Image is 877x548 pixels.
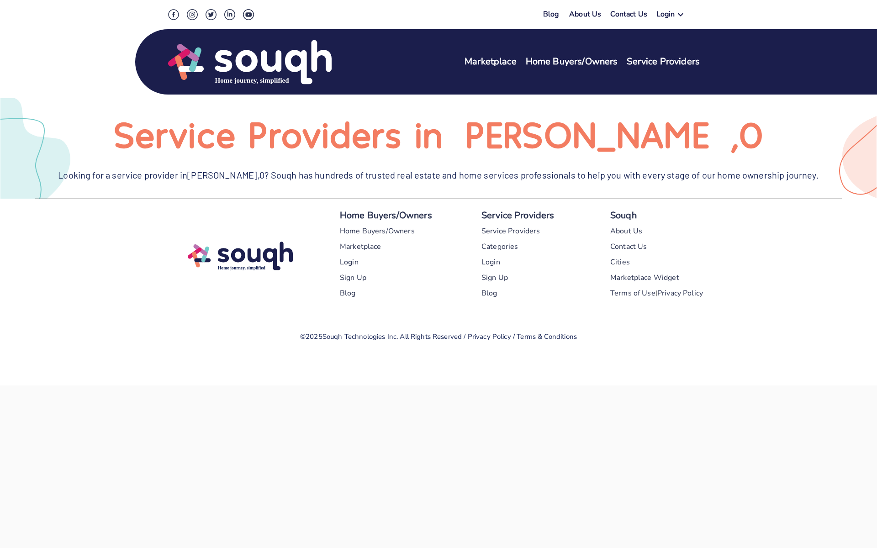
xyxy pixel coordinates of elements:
a: Privacy Policy [657,285,703,301]
a: Privacy Policy [468,332,511,341]
img: Instagram Social Icon [187,9,198,20]
a: Categories [481,239,518,254]
div: © 2025 Souqh Technologies Inc. All Rights Reserved / / [300,329,577,344]
a: Blog [340,285,356,301]
a: Blog [543,9,559,19]
div: Login [656,9,675,22]
a: Service Providers [627,55,700,68]
a: Login [340,254,359,270]
a: Home Buyers/Owners [526,55,618,68]
a: Terms & Conditions [517,332,577,341]
img: Souqh Logo [188,237,293,275]
img: Youtube Social Icon [243,9,254,20]
a: Sign Up [340,270,366,285]
a: Marketplace Widget [610,270,679,285]
a: About Us [569,9,601,22]
img: Facebook Social Icon [168,9,179,20]
div: | [655,285,657,301]
a: Contact Us [610,9,647,22]
a: Home Buyers/Owners [340,223,415,239]
a: About Us [610,223,642,239]
div: Service Providers in [PERSON_NAME] , 0 [35,116,842,150]
a: Terms of Use [610,285,655,301]
div: Home Buyers/Owners [340,208,432,223]
a: Cities [610,254,630,270]
img: LinkedIn Social Icon [224,9,235,20]
a: Login [481,254,500,270]
a: Service Providers [481,223,540,239]
div: Souqh [610,208,637,223]
a: Marketplace [465,55,517,68]
a: Blog [481,285,497,301]
div: Looking for a service provider in [PERSON_NAME] , 0 ? Souqh has hundreds of trusted real estate a... [35,169,842,182]
a: Sign Up [481,270,508,285]
a: Marketplace [340,239,381,254]
img: Souqh Logo [168,39,332,85]
img: Twitter Social Icon [206,9,217,20]
a: Contact Us [610,239,647,254]
div: Service Providers [481,208,555,223]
